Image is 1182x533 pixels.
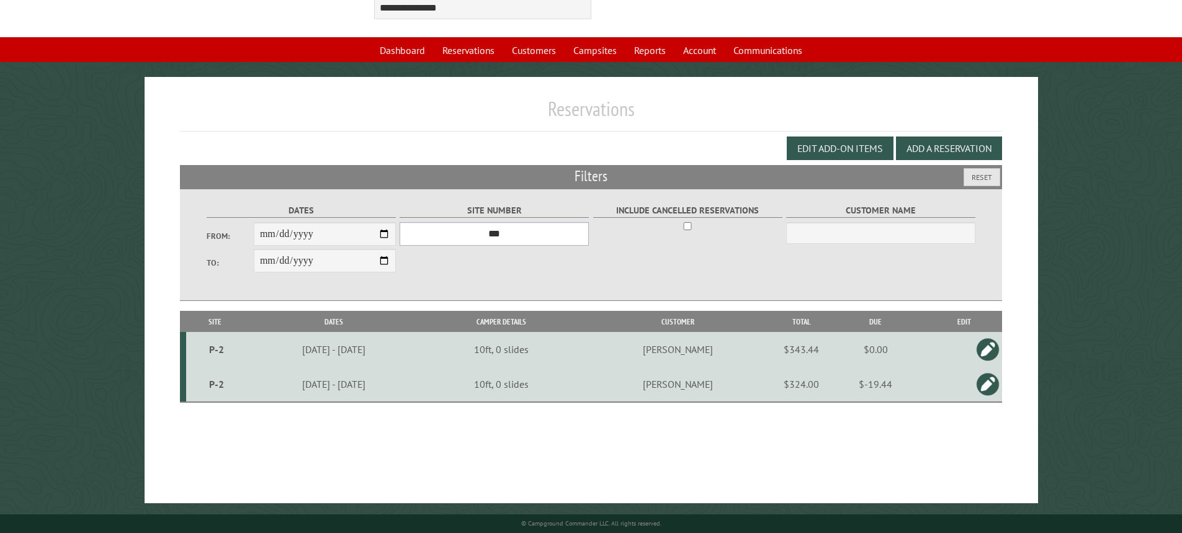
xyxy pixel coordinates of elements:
[186,311,244,333] th: Site
[180,97,1003,131] h1: Reservations
[579,332,776,367] td: [PERSON_NAME]
[423,332,579,367] td: 10ft, 0 slides
[435,38,502,62] a: Reservations
[372,38,432,62] a: Dashboard
[207,204,396,218] label: Dates
[246,343,421,356] div: [DATE] - [DATE]
[826,367,926,402] td: $-19.44
[504,38,563,62] a: Customers
[191,343,243,356] div: P-2
[566,38,624,62] a: Campsites
[579,367,776,402] td: [PERSON_NAME]
[207,230,254,242] label: From:
[400,204,589,218] label: Site Number
[246,378,421,390] div: [DATE] - [DATE]
[896,137,1002,160] button: Add a Reservation
[423,367,579,402] td: 10ft, 0 slides
[776,367,826,402] td: $324.00
[964,168,1000,186] button: Reset
[776,332,826,367] td: $343.44
[826,332,926,367] td: $0.00
[593,204,782,218] label: Include Cancelled Reservations
[926,311,1003,333] th: Edit
[676,38,723,62] a: Account
[726,38,810,62] a: Communications
[787,137,893,160] button: Edit Add-on Items
[579,311,776,333] th: Customer
[207,257,254,269] label: To:
[786,204,975,218] label: Customer Name
[826,311,926,333] th: Due
[423,311,579,333] th: Camper Details
[244,311,423,333] th: Dates
[191,378,243,390] div: P-2
[521,519,661,527] small: © Campground Commander LLC. All rights reserved.
[180,165,1003,189] h2: Filters
[627,38,673,62] a: Reports
[776,311,826,333] th: Total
